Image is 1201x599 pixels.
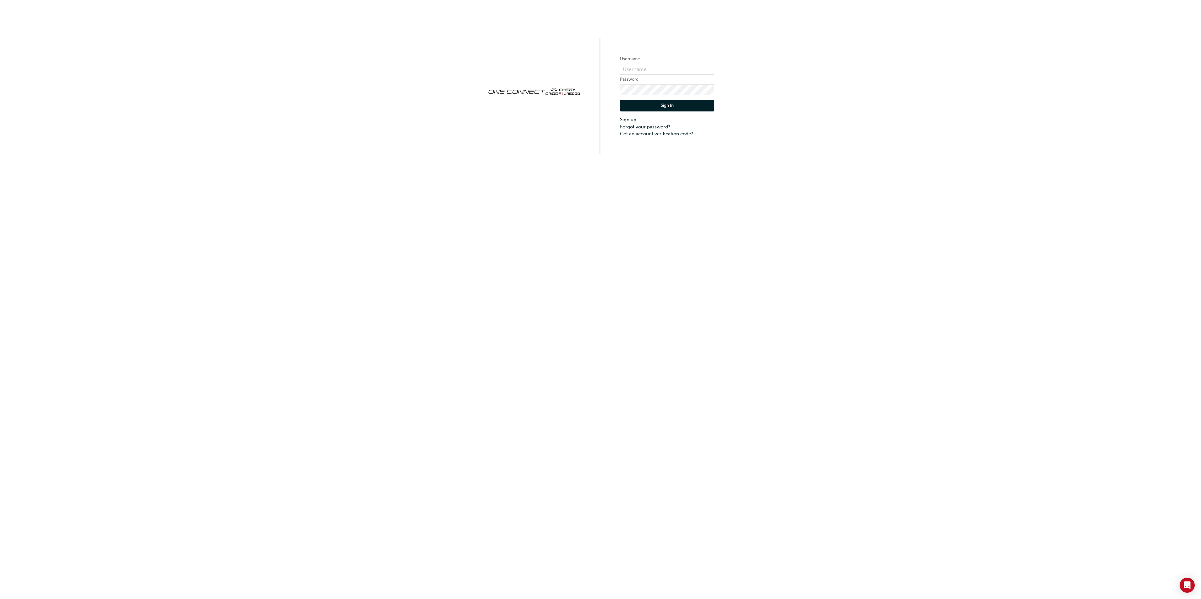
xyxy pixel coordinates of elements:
[620,100,714,112] button: Sign In
[620,55,714,63] label: Username
[620,76,714,83] label: Password
[620,64,714,75] input: Username
[620,116,714,123] a: Sign up
[1180,578,1195,593] div: Open Intercom Messenger
[487,83,581,99] img: oneconnect
[620,123,714,131] a: Forgot your password?
[620,130,714,138] a: Got an account verification code?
